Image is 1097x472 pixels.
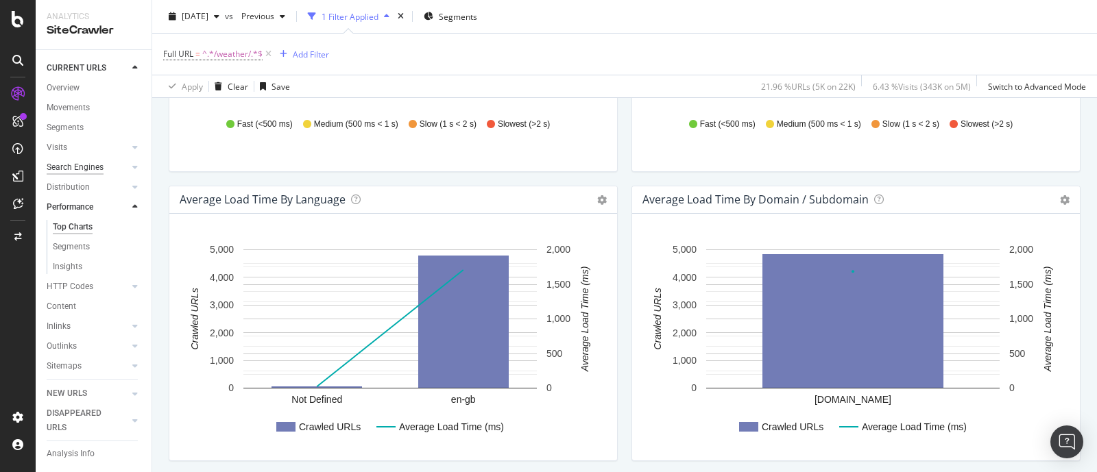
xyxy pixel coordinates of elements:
a: CURRENT URLS [47,61,128,75]
div: Top Charts [53,220,93,234]
text: 1,000 [210,355,234,366]
i: Options [1060,195,1070,205]
a: NEW URLS [47,386,128,401]
div: Clear [228,80,248,92]
div: Movements [47,101,90,115]
text: 2,000 [210,327,234,338]
text: 4,000 [210,272,234,283]
text: 2,000 [546,244,570,255]
a: Visits [47,140,128,155]
div: 1 Filter Applied [322,10,378,22]
span: ^.*/weather/.*$ [202,45,263,64]
span: Slowest (>2 s) [961,119,1013,130]
span: Segments [439,10,477,22]
a: Segments [47,121,142,135]
div: HTTP Codes [47,280,93,294]
span: Slowest (>2 s) [498,119,550,130]
div: Save [272,80,290,92]
span: Slow (1 s < 2 s) [420,119,477,130]
text: 500 [1009,348,1026,359]
a: DISAPPEARED URLS [47,406,128,435]
div: Distribution [47,180,90,195]
button: 1 Filter Applied [302,5,395,27]
div: Switch to Advanced Mode [988,80,1086,92]
button: Switch to Advanced Mode [983,75,1086,97]
div: times [395,10,407,23]
a: Segments [53,240,142,254]
div: Apply [182,80,203,92]
text: Average Load Time (ms) [1042,266,1053,373]
button: Save [254,75,290,97]
i: Options [597,195,607,205]
a: Outlinks [47,339,128,353]
text: 0 [546,382,552,393]
button: Clear [209,75,248,97]
div: Sitemaps [47,359,82,373]
a: Sitemaps [47,359,128,373]
text: 3,000 [673,299,697,310]
div: Analysis Info [47,447,95,461]
div: Inlinks [47,319,71,334]
button: Apply [163,75,203,97]
a: Movements [47,101,142,115]
div: Overview [47,81,80,95]
div: 6.43 % Visits ( 343K on 5M ) [873,80,971,92]
a: Overview [47,81,142,95]
span: Slow (1 s < 2 s) [882,119,939,130]
a: Search Engines [47,160,128,175]
span: = [195,48,200,60]
div: Outlinks [47,339,77,353]
div: Insights [53,260,82,274]
a: HTTP Codes [47,280,128,294]
div: Visits [47,140,67,155]
text: [DOMAIN_NAME] [815,394,891,405]
button: Add Filter [274,46,329,62]
div: 21.96 % URLs ( 5K on 22K ) [761,80,856,92]
div: Segments [47,121,84,135]
div: CURRENT URLS [47,61,106,75]
a: Content [47,299,142,314]
text: Not Defined [291,394,342,405]
svg: A chart. [180,236,600,449]
a: Inlinks [47,319,128,334]
span: Previous [236,10,274,22]
div: Analytics [47,11,141,23]
text: Crawled URLs [299,421,361,432]
text: 1,000 [546,313,570,324]
text: 5,000 [210,244,234,255]
text: 0 [691,382,697,393]
div: SiteCrawler [47,23,141,38]
a: Insights [53,260,142,274]
text: Average Load Time (ms) [862,421,967,432]
span: Medium (500 ms < 1 s) [314,119,398,130]
h4: Average Load Time by Language [180,190,346,209]
button: Previous [236,5,291,27]
svg: A chart. [643,236,1063,449]
span: 2025 Sep. 2nd [182,10,208,22]
div: NEW URLS [47,386,87,401]
div: Add Filter [293,48,329,60]
div: Content [47,299,76,314]
span: Full URL [163,48,193,60]
text: 1,500 [546,279,570,290]
a: Top Charts [53,220,142,234]
text: Crawled URLs [762,421,823,432]
text: 4,000 [673,272,697,283]
button: [DATE] [163,5,225,27]
text: Average Load Time (ms) [399,421,504,432]
text: Crawled URLs [189,288,200,349]
text: 1,500 [1009,279,1033,290]
span: Medium (500 ms < 1 s) [777,119,861,130]
text: 1,000 [1009,313,1033,324]
a: Distribution [47,180,128,195]
div: Performance [47,200,93,214]
h4: Average Load Time by Domain / Subdomain [642,190,869,209]
text: 0 [1009,382,1015,393]
text: 2,000 [1009,244,1033,255]
div: Open Intercom Messenger [1050,425,1083,458]
a: Analysis Info [47,447,142,461]
a: Performance [47,200,128,214]
div: Search Engines [47,160,104,175]
text: 500 [546,348,563,359]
